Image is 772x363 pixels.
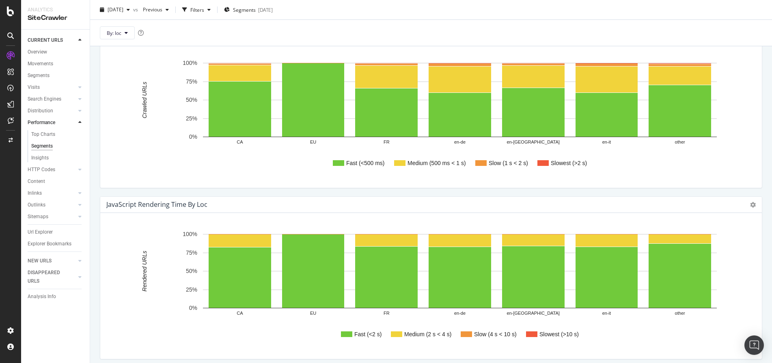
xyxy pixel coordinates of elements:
[31,130,84,139] a: Top Charts
[28,60,53,68] div: Movements
[186,286,197,293] text: 25%
[474,331,517,337] text: Slow (4 s < 10 s)
[28,268,76,286] a: DISAPPEARED URLS
[28,189,42,198] div: Inlinks
[28,165,76,174] a: HTTP Codes
[28,71,50,80] div: Segments
[454,311,466,316] text: en-de
[28,240,84,248] a: Explorer Bookmarks
[28,83,40,92] div: Visits
[28,48,47,56] div: Overview
[106,199,207,210] h4: JavaScript Rendering Time by loc
[28,257,76,265] a: NEW URLS
[454,140,466,144] text: en-de
[190,6,204,13] div: Filters
[28,165,55,174] div: HTTP Codes
[28,95,76,103] a: Search Engines
[189,305,197,311] text: 0%
[31,154,49,162] div: Insights
[750,202,756,208] i: Options
[31,154,84,162] a: Insights
[602,311,611,316] text: en-it
[28,83,76,92] a: Visits
[186,97,197,103] text: 50%
[28,107,76,115] a: Distribution
[28,228,84,236] a: Url Explorer
[28,60,84,68] a: Movements
[384,140,390,144] text: FR
[346,160,385,166] text: Fast (<500 ms)
[31,142,53,150] div: Segments
[539,331,579,337] text: Slowest (>10 s)
[28,36,76,45] a: CURRENT URLS
[28,201,45,209] div: Outlinks
[507,140,560,144] text: en-[GEOGRAPHIC_DATA]
[28,107,53,115] div: Distribution
[744,335,764,355] div: Open Intercom Messenger
[28,268,69,286] div: DISAPPEARED URLS
[354,331,382,337] text: Fast (<2 s)
[28,118,76,127] a: Performance
[28,13,83,23] div: SiteCrawler
[28,36,63,45] div: CURRENT URLS
[31,130,55,139] div: Top Charts
[189,133,197,140] text: 0%
[186,249,197,256] text: 75%
[28,201,76,209] a: Outlinks
[28,177,84,186] a: Content
[28,6,83,13] div: Analytics
[237,311,243,316] text: CA
[28,213,48,221] div: Sitemaps
[107,29,121,36] span: By: loc
[107,55,749,181] svg: A chart.
[258,6,273,13] div: [DATE]
[28,240,71,248] div: Explorer Bookmarks
[408,160,466,166] text: Medium (500 ms < 1 s)
[28,292,56,301] div: Analysis Info
[28,177,45,186] div: Content
[28,257,52,265] div: NEW URLS
[186,78,197,85] text: 75%
[384,311,390,316] text: FR
[140,3,172,16] button: Previous
[186,268,197,274] text: 50%
[233,6,256,13] span: Segments
[28,213,76,221] a: Sitemaps
[310,140,316,144] text: EU
[97,3,133,16] button: [DATE]
[28,71,84,80] a: Segments
[28,292,84,301] a: Analysis Info
[404,331,451,337] text: Medium (2 s < 4 s)
[141,82,148,118] text: Crawled URLs
[221,3,276,16] button: Segments[DATE]
[28,189,76,198] a: Inlinks
[31,142,84,150] a: Segments
[186,115,197,122] text: 25%
[179,3,214,16] button: Filters
[133,6,140,13] span: vs
[489,160,528,166] text: Slow (1 s < 2 s)
[602,140,611,144] text: en-it
[183,231,197,237] text: 100%
[28,48,84,56] a: Overview
[675,140,685,144] text: other
[237,140,243,144] text: CA
[107,226,749,352] svg: A chart.
[507,311,560,316] text: en-[GEOGRAPHIC_DATA]
[551,160,587,166] text: Slowest (>2 s)
[183,60,197,66] text: 100%
[310,311,316,316] text: EU
[675,311,685,316] text: other
[100,26,135,39] button: By: loc
[28,118,55,127] div: Performance
[28,228,53,236] div: Url Explorer
[108,6,123,13] span: 2025 Sep. 8th
[28,95,61,103] div: Search Engines
[141,251,148,291] text: Rendered URLs
[140,6,162,13] span: Previous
